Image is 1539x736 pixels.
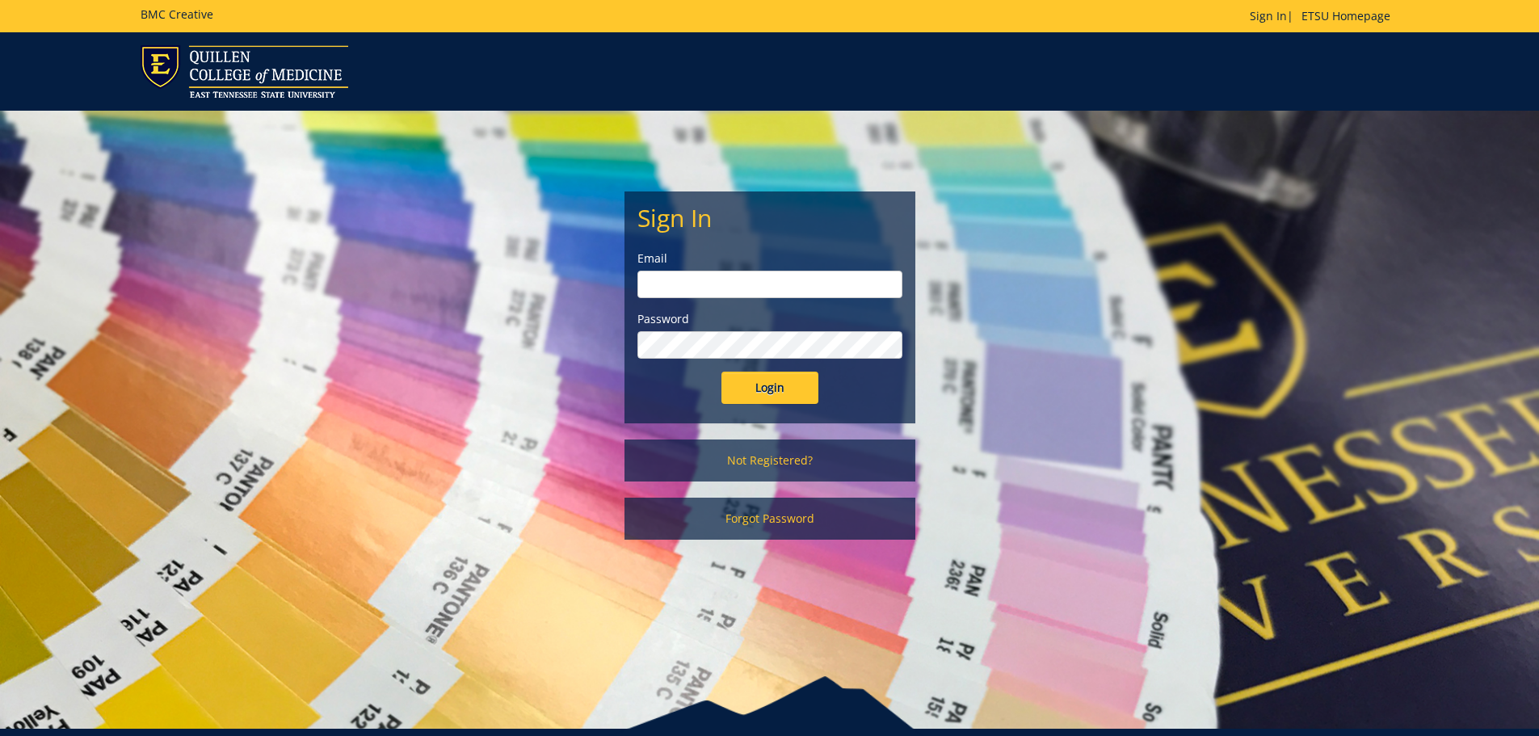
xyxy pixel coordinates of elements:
a: Not Registered? [624,439,915,482]
a: Sign In [1250,8,1287,23]
h5: BMC Creative [141,8,213,20]
label: Password [637,311,902,327]
a: Forgot Password [624,498,915,540]
p: | [1250,8,1398,24]
input: Login [721,372,818,404]
label: Email [637,250,902,267]
img: ETSU logo [141,45,348,98]
h2: Sign In [637,204,902,231]
a: ETSU Homepage [1293,8,1398,23]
